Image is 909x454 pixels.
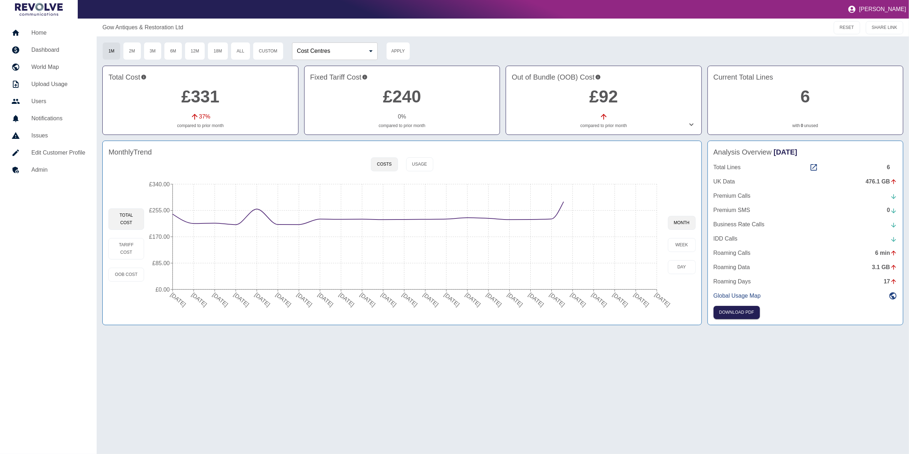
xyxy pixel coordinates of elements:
a: Roaming Calls6 min [714,249,897,257]
p: Total Lines [714,163,741,172]
button: SHARE LINK [866,21,903,34]
a: Total Lines6 [714,163,897,172]
p: compared to prior month [310,122,494,129]
tspan: [DATE] [612,292,629,308]
tspan: [DATE] [275,292,292,308]
tspan: [DATE] [464,292,482,308]
a: 0 [801,122,803,129]
svg: Costs outside of your fixed tariff [595,72,601,82]
tspan: [DATE] [527,292,545,308]
p: IDD Calls [714,234,738,243]
button: Apply [386,42,410,60]
p: Global Usage Map [714,292,761,300]
a: Edit Customer Profile [6,144,91,161]
p: Business Rate Calls [714,220,765,229]
tspan: [DATE] [443,292,461,308]
tspan: [DATE] [548,292,566,308]
h5: Home [31,29,85,37]
a: Gow Antiques & Restoration Ltd [102,23,183,32]
h5: Dashboard [31,46,85,54]
div: 0 [887,206,897,215]
a: £240 [383,87,421,106]
button: 2M [123,42,141,60]
p: [PERSON_NAME] [859,6,906,12]
p: Roaming Days [714,277,751,286]
button: Custom [253,42,284,60]
tspan: [DATE] [254,292,271,308]
p: compared to prior month [108,122,292,129]
tspan: £340.00 [149,181,170,187]
a: Admin [6,161,91,178]
h5: Notifications [31,114,85,123]
button: [PERSON_NAME] [845,2,909,16]
h4: Fixed Tariff Cost [310,72,494,82]
button: week [668,238,696,252]
a: Premium Calls [714,192,897,200]
a: Upload Usage [6,76,91,93]
tspan: [DATE] [633,292,650,308]
span: [DATE] [774,148,797,156]
a: Roaming Data3.1 GB [714,263,897,272]
tspan: [DATE] [591,292,608,308]
button: Total Cost [108,208,144,230]
a: Business Rate Calls [714,220,897,229]
a: World Map [6,59,91,76]
button: Click here to download the most recent invoice. If the current month’s invoice is unavailable, th... [714,306,760,319]
img: Logo [15,3,63,16]
p: with unused [714,122,897,129]
h4: Current Total Lines [714,72,897,82]
button: OOB Cost [108,268,144,282]
button: Tariff Cost [108,238,144,259]
a: 6 [801,87,810,106]
h5: Edit Customer Profile [31,148,85,157]
p: UK Data [714,177,735,186]
tspan: £0.00 [155,287,170,293]
tspan: [DATE] [422,292,440,308]
button: 3M [144,42,162,60]
tspan: [DATE] [296,292,313,308]
a: Roaming Days17 [714,277,897,286]
div: 6 min [875,249,897,257]
tspan: [DATE] [338,292,356,308]
h5: Users [31,97,85,106]
a: IDD Calls [714,234,897,243]
div: 6 [887,163,897,172]
button: All [231,42,250,60]
button: RESET [834,21,860,34]
a: £92 [589,87,618,106]
button: Costs [371,157,398,171]
a: Global Usage Map [714,292,897,300]
a: £331 [182,87,220,106]
button: 6M [164,42,182,60]
div: 17 [884,277,897,286]
tspan: £170.00 [149,234,170,240]
p: 37 % [199,112,210,121]
tspan: £85.00 [152,260,170,266]
h5: Admin [31,166,85,174]
tspan: [DATE] [169,292,187,308]
svg: This is your recurring contracted cost [362,72,368,82]
a: UK Data476.1 GB [714,177,897,186]
tspan: [DATE] [485,292,503,308]
tspan: [DATE] [654,292,671,308]
button: 18M [208,42,228,60]
button: day [668,260,696,274]
a: Notifications [6,110,91,127]
svg: This is the total charges incurred over 1 months [141,72,147,82]
a: Home [6,24,91,41]
h4: Analysis Overview [714,147,897,157]
a: Users [6,93,91,110]
tspan: [DATE] [359,292,377,308]
tspan: [DATE] [506,292,524,308]
button: 12M [185,42,205,60]
p: Roaming Calls [714,249,751,257]
h4: Monthly Trend [108,147,152,157]
a: Dashboard [6,41,91,59]
tspan: [DATE] [569,292,587,308]
button: month [668,216,696,230]
div: 3.1 GB [872,263,897,272]
p: Premium SMS [714,206,750,215]
button: 1M [102,42,121,60]
a: Issues [6,127,91,144]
